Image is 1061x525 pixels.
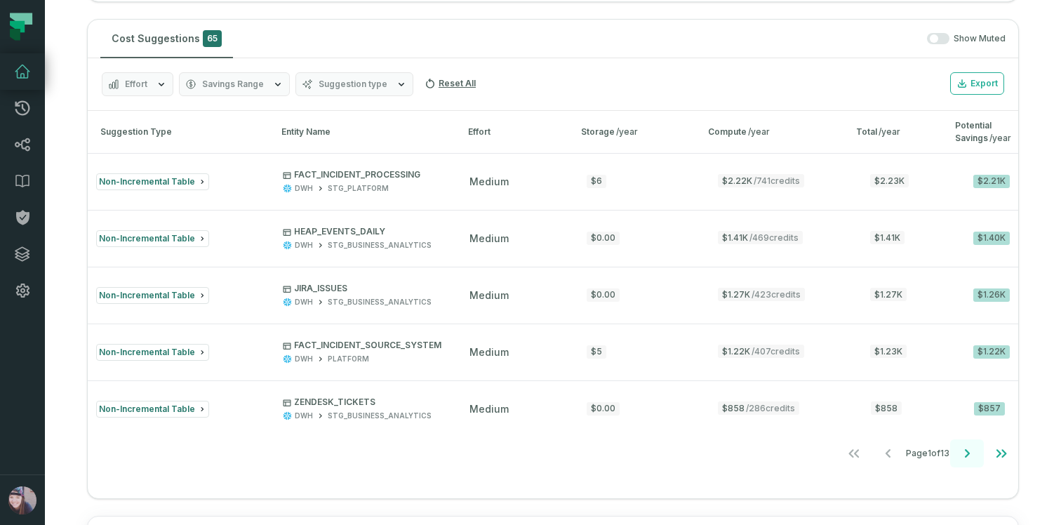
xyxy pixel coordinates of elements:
[319,79,387,90] span: Suggestion type
[746,403,795,413] span: / 286 credits
[283,340,441,351] p: FACT_INCIDENT_SOURCE_SYSTEM
[870,345,907,358] span: $1.23K
[469,403,509,415] span: medium
[587,288,620,302] div: $0.00
[973,345,1010,359] div: $1.22K
[283,169,420,180] p: FACT_INCIDENT_PROCESSING
[125,79,147,90] span: Effort
[871,401,902,415] span: $858
[469,232,509,244] span: medium
[295,297,313,307] div: DWH
[708,126,831,138] div: Compute
[469,289,509,301] span: medium
[328,354,369,364] div: PLATFORM
[295,411,313,421] div: DWH
[328,183,389,194] div: STG_PLATFORM
[587,175,606,188] div: $6
[872,439,905,467] button: Go to previous page
[99,404,195,414] span: Non-Incremental Table
[718,345,804,358] span: $1.22K
[985,439,1018,467] button: Go to last page
[870,231,905,244] span: $1.41K
[99,233,195,244] span: Non-Incremental Table
[469,346,509,358] span: medium
[468,126,556,138] div: Effort
[295,183,313,194] div: DWH
[974,402,1005,416] div: $857
[8,486,36,514] img: avatar of Andrea Zoba
[88,153,1018,209] button: Non-Incremental TableFACT_INCIDENT_PROCESSINGDWHSTG_PLATFORMmedium$6$2.22K/741credits$2.23K$2.21K
[469,175,509,187] span: medium
[328,411,432,421] div: STG_BUSINESS_ANALYTICS
[419,72,481,95] button: Reset All
[718,174,804,187] span: $2.22K
[581,126,683,138] div: Storage
[752,289,801,300] span: / 423 credits
[328,297,432,307] div: STG_BUSINESS_ANALYTICS
[837,439,871,467] button: Go to first page
[973,232,1010,245] div: $1.40K
[283,283,432,294] p: JIRA_ISSUES
[748,126,770,137] span: /year
[973,288,1010,302] div: $1.26K
[99,176,195,187] span: Non-Incremental Table
[587,232,620,245] div: $0.00
[950,72,1004,95] button: Export
[754,175,800,186] span: / 741 credits
[203,30,222,47] span: 65
[283,397,432,408] p: ZENDESK_TICKETS
[179,72,290,96] button: Savings Range
[870,288,907,301] span: $1.27K
[837,439,1018,467] ul: Page 1 of 13
[950,439,984,467] button: Go to next page
[587,402,620,416] div: $0.00
[856,126,930,138] div: Total
[879,126,900,137] span: /year
[281,126,443,138] div: Entity Name
[295,72,413,96] button: Suggestion type
[328,240,432,251] div: STG_BUSINESS_ANALYTICS
[88,324,1018,380] button: Non-Incremental TableFACT_INCIDENT_SOURCE_SYSTEMDWHPLATFORMmedium$5$1.22K/407credits$1.23K$1.22K
[239,33,1006,45] div: Show Muted
[95,126,256,138] div: Suggestion Type
[88,267,1018,323] button: Non-Incremental TableJIRA_ISSUESDWHSTG_BUSINESS_ANALYTICSmedium$0.00$1.27K/423credits$1.27K$1.26K
[718,401,799,415] span: $858
[295,354,313,364] div: DWH
[718,288,805,301] span: $1.27K
[989,133,1011,143] span: /year
[88,210,1018,266] button: Non-Incremental TableHEAP_EVENTS_DAILYDWHSTG_BUSINESS_ANALYTICSmedium$0.00$1.41K/469credits$1.41K...
[295,240,313,251] div: DWH
[202,79,264,90] span: Savings Range
[973,175,1010,188] div: $2.21K
[718,231,803,244] span: $1.41K
[88,380,1018,437] button: Non-Incremental TableZENDESK_TICKETSDWHSTG_BUSINESS_ANALYTICSmedium$0.00$858/286credits$858$857
[752,346,800,357] span: / 407 credits
[955,119,1011,145] div: Potential Savings
[100,20,233,58] button: Cost Suggestions
[870,174,909,187] span: $2.23K
[99,290,195,300] span: Non-Incremental Table
[616,126,638,137] span: /year
[102,72,173,96] button: Effort
[587,345,606,359] div: $5
[99,347,195,357] span: Non-Incremental Table
[88,439,1018,467] nav: pagination
[749,232,799,243] span: / 469 credits
[283,226,432,237] p: HEAP_EVENTS_DAILY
